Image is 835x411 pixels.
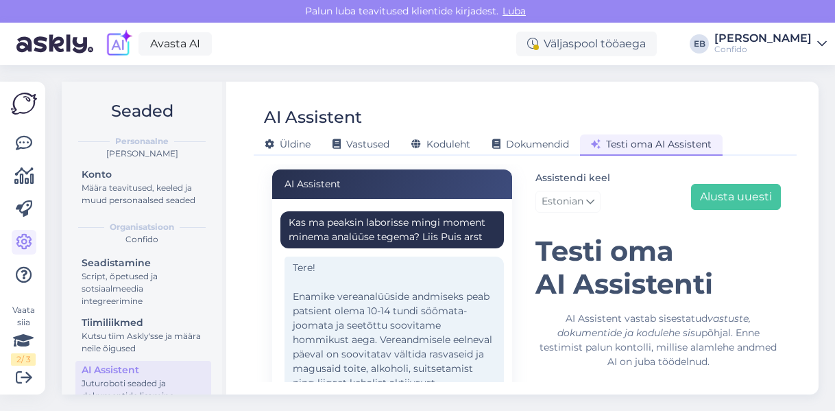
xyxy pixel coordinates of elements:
[535,235,781,301] h1: Testi oma AI Assistenti
[82,316,205,330] div: Tiimiliikmed
[535,171,610,185] label: Assistendi keel
[591,138,712,150] span: Testi oma AI Assistent
[110,221,174,233] b: Organisatsioon
[11,304,36,366] div: Vaata siia
[542,194,583,209] span: Estonian
[75,314,211,357] a: TiimiliikmedKutsu tiim Askly'sse ja määra neile õigused
[82,377,205,402] div: Juturoboti seaded ja dokumentide lisamine
[82,363,205,377] div: AI Assistent
[11,93,37,115] img: Askly Logo
[690,34,709,54] div: EB
[75,165,211,209] a: KontoMäära teavitused, keeled ja muud personaalsed seaded
[82,256,205,270] div: Seadistamine
[714,44,812,55] div: Confido
[265,138,311,150] span: Üldine
[75,254,211,309] a: SeadistamineScript, õpetused ja sotsiaalmeedia integreerimine
[332,138,389,150] span: Vastused
[138,32,212,56] a: Avasta AI
[82,330,205,355] div: Kutsu tiim Askly'sse ja määra neile õigused
[75,361,211,404] a: AI AssistentJuturoboti seaded ja dokumentide lisamine
[115,135,169,148] b: Personaalne
[82,182,205,207] div: Määra teavitused, keeled ja muud personaalsed seaded
[272,169,512,199] div: AI Assistent
[289,215,496,244] div: Kas ma peaksin laborisse mingi moment minema analüüse tegema? Liis Puis arst
[691,184,781,210] button: Alusta uuesti
[82,270,205,307] div: Script, õpetused ja sotsiaalmeedia integreerimine
[411,138,470,150] span: Koduleht
[714,33,812,44] div: [PERSON_NAME]
[11,353,36,366] div: 2 / 3
[492,138,569,150] span: Dokumendid
[73,233,211,246] div: Confido
[714,33,827,55] a: [PERSON_NAME]Confido
[516,32,657,56] div: Väljaspool tööaega
[264,104,362,130] div: AI Assistent
[535,191,601,213] a: Estonian
[73,148,211,160] div: [PERSON_NAME]
[498,5,530,17] span: Luba
[82,167,205,182] div: Konto
[104,30,133,58] img: explore-ai
[73,98,211,124] h2: Seaded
